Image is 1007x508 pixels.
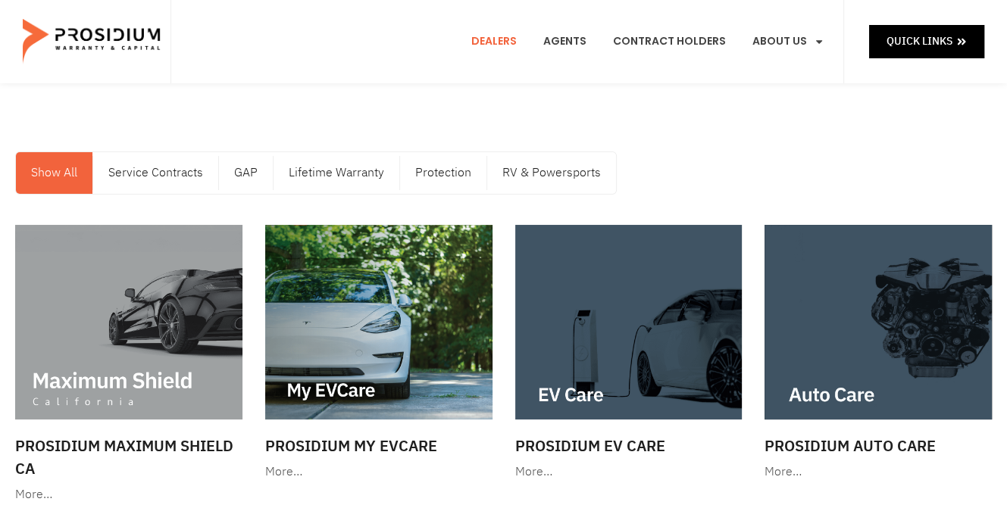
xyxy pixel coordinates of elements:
[487,152,616,194] a: RV & Powersports
[265,461,493,483] div: More…
[601,14,736,70] a: Contract Holders
[15,435,242,480] h3: Prosidium Maximum Shield CA
[459,14,836,70] nav: Menu
[400,152,486,194] a: Protection
[887,32,952,51] span: Quick Links
[219,152,273,194] a: GAP
[765,461,992,483] div: More…
[765,435,992,457] h3: Prosidium Auto Care
[16,152,92,194] a: Show All
[15,484,242,506] div: More…
[93,152,218,194] a: Service Contracts
[265,435,493,457] h3: Prosidium My EVCare
[274,152,399,194] a: Lifetime Warranty
[515,435,743,457] h3: Prosidium EV Care
[740,14,836,70] a: About Us
[515,461,743,483] div: More…
[531,14,597,70] a: Agents
[869,25,984,58] a: Quick Links
[16,152,616,194] nav: Menu
[757,217,999,491] a: Prosidium Auto Care More…
[258,217,500,491] a: Prosidium My EVCare More…
[508,217,750,491] a: Prosidium EV Care More…
[459,14,527,70] a: Dealers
